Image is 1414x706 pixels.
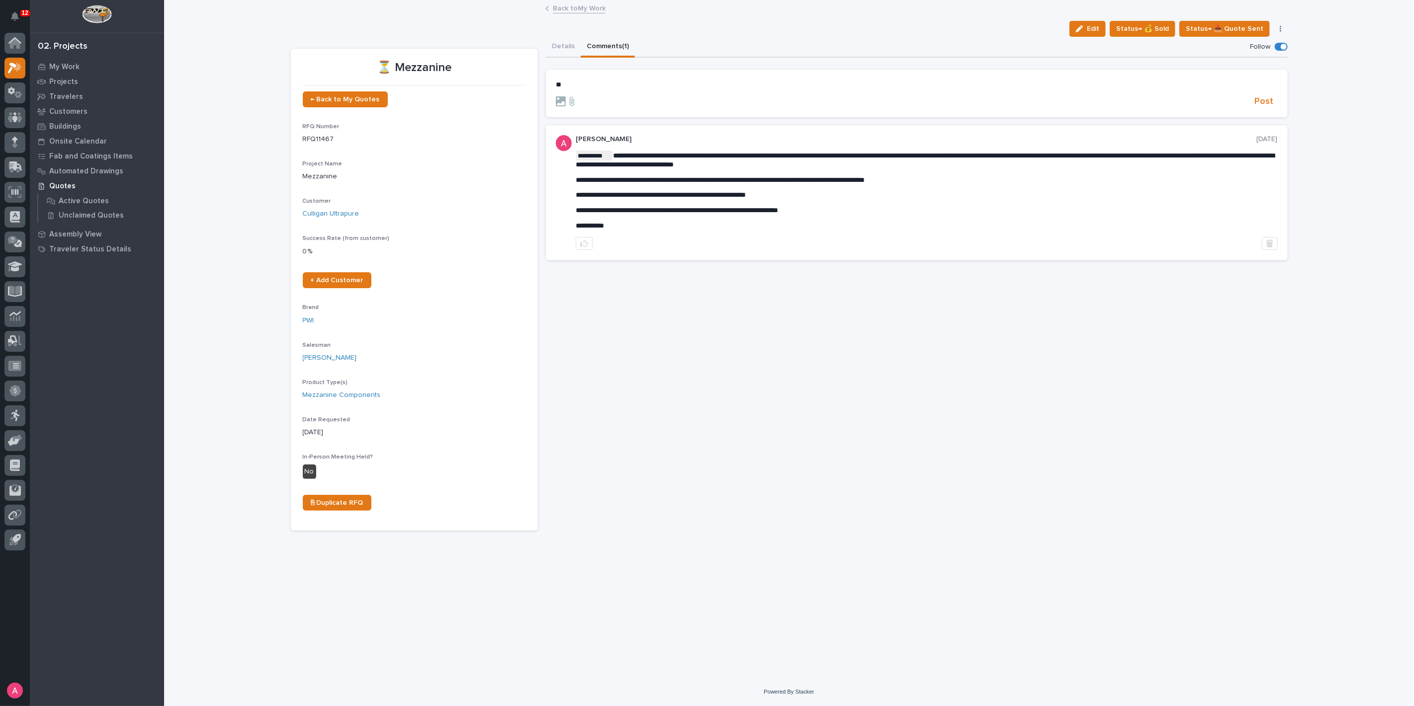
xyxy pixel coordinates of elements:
[311,96,380,103] span: ← Back to My Quotes
[546,37,581,58] button: Details
[12,12,25,28] div: Notifications12
[764,689,814,695] a: Powered By Stacker
[303,305,319,311] span: Brand
[30,241,164,256] a: Traveler Status Details
[38,208,164,222] a: Unclaimed Quotes
[30,134,164,149] a: Onsite Calendar
[576,135,1257,144] p: [PERSON_NAME]
[303,61,526,75] p: ⏳ Mezzanine
[303,315,314,326] a: PWI
[49,107,88,116] p: Customers
[49,182,76,191] p: Quotes
[30,59,164,74] a: My Work
[303,209,359,219] a: Culligan Ultrapure
[49,63,80,72] p: My Work
[303,495,371,511] a: ⎘ Duplicate RFQ
[1251,96,1278,107] button: Post
[303,198,331,204] span: Customer
[303,465,316,479] div: No
[1069,21,1106,37] button: Edit
[30,104,164,119] a: Customers
[1186,23,1263,35] span: Status→ 📤 Quote Sent
[303,235,390,241] span: Success Rate (from customer)
[59,197,109,206] p: Active Quotes
[1250,43,1271,51] p: Follow
[303,454,373,460] span: In-Person Meeting Held?
[49,230,101,239] p: Assembly View
[303,342,331,348] span: Salesman
[303,272,371,288] a: + Add Customer
[303,353,357,363] a: [PERSON_NAME]
[303,380,348,386] span: Product Type(s)
[303,124,340,130] span: RFQ Number
[1179,21,1270,37] button: Status→ 📤 Quote Sent
[303,427,526,438] p: [DATE]
[1255,96,1274,107] span: Post
[49,92,83,101] p: Travelers
[303,161,343,167] span: Project Name
[303,390,381,400] a: Mezzanine Components
[49,122,81,131] p: Buildings
[553,2,606,13] a: Back toMy Work
[30,89,164,104] a: Travelers
[59,211,124,220] p: Unclaimed Quotes
[82,5,111,23] img: Workspace Logo
[49,167,123,176] p: Automated Drawings
[311,277,363,284] span: + Add Customer
[49,78,78,86] p: Projects
[1262,237,1278,250] button: Delete post
[4,680,25,701] button: users-avatar
[30,119,164,134] a: Buildings
[303,134,526,145] p: RFQ11467
[303,417,351,423] span: Date Requested
[303,246,526,257] p: 0 %
[581,37,635,58] button: Comments (1)
[311,499,363,506] span: ⎘ Duplicate RFQ
[576,237,593,250] button: like this post
[30,227,164,241] a: Assembly View
[49,245,131,254] p: Traveler Status Details
[1257,135,1278,144] p: [DATE]
[38,194,164,208] a: Active Quotes
[38,41,88,52] div: 02. Projects
[30,163,164,178] a: Automated Drawings
[30,74,164,89] a: Projects
[49,137,107,146] p: Onsite Calendar
[1116,23,1169,35] span: Status→ 💰 Sold
[30,178,164,193] a: Quotes
[4,6,25,27] button: Notifications
[1087,24,1099,33] span: Edit
[303,171,526,182] p: Mezzanine
[30,149,164,163] a: Fab and Coatings Items
[303,91,388,107] a: ← Back to My Quotes
[22,9,28,16] p: 12
[49,152,133,161] p: Fab and Coatings Items
[1110,21,1175,37] button: Status→ 💰 Sold
[556,135,572,151] img: ACg8ocKcMZQ4tabbC1K-lsv7XHeQNnaFu4gsgPufzKnNmz0_a9aUSA=s96-c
